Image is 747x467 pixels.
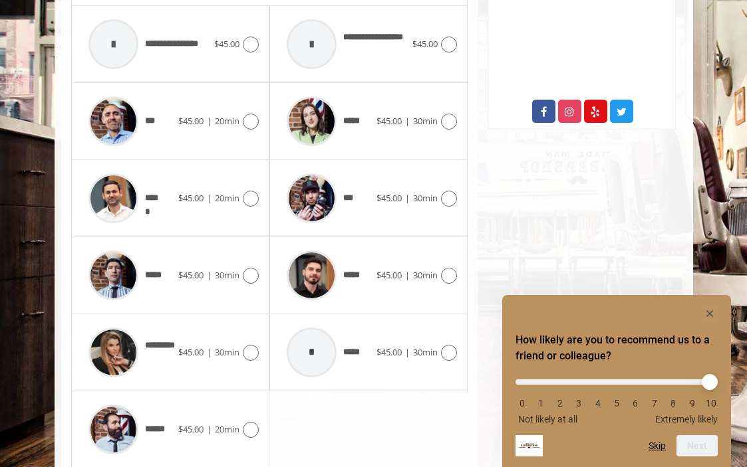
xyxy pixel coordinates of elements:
li: 2 [553,398,567,409]
div: How likely are you to recommend us to a friend or colleague? Select an option from 0 to 10, with ... [516,306,718,456]
button: Skip [649,440,666,451]
span: Not likely at all [518,414,577,424]
span: $45.00 [376,192,402,204]
h2: How likely are you to recommend us to a friend or colleague? Select an option from 0 to 10, with ... [516,332,718,364]
span: $45.00 [376,115,402,127]
span: 20min [215,423,239,435]
li: 6 [629,398,642,409]
span: | [207,269,212,281]
li: 10 [704,398,718,409]
span: 30min [413,115,438,127]
span: $45.00 [178,269,204,281]
span: 30min [413,269,438,281]
span: 20min [215,115,239,127]
li: 9 [686,398,699,409]
span: $45.00 [214,38,239,50]
li: 3 [572,398,585,409]
span: 20min [215,192,239,204]
li: 5 [610,398,623,409]
span: 30min [413,346,438,358]
span: 30min [215,346,239,358]
span: $45.00 [376,346,402,358]
span: Extremely likely [655,414,718,424]
span: | [207,115,212,127]
li: 1 [534,398,547,409]
span: 30min [413,192,438,204]
span: $45.00 [178,423,204,435]
li: 8 [667,398,680,409]
span: | [405,115,410,127]
span: | [405,192,410,204]
span: | [405,346,410,358]
span: | [207,346,212,358]
li: 0 [516,398,529,409]
span: $45.00 [178,115,204,127]
li: 7 [648,398,661,409]
li: 4 [591,398,605,409]
span: 30min [215,269,239,281]
span: $45.00 [376,269,402,281]
span: $45.00 [178,346,204,358]
span: $45.00 [178,192,204,204]
button: Next question [676,435,718,456]
div: How likely are you to recommend us to a friend or colleague? Select an option from 0 to 10, with ... [516,369,718,424]
span: | [405,269,410,281]
span: $45.00 [412,38,438,50]
span: | [207,423,212,435]
span: | [207,192,212,204]
button: Hide survey [702,306,718,322]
